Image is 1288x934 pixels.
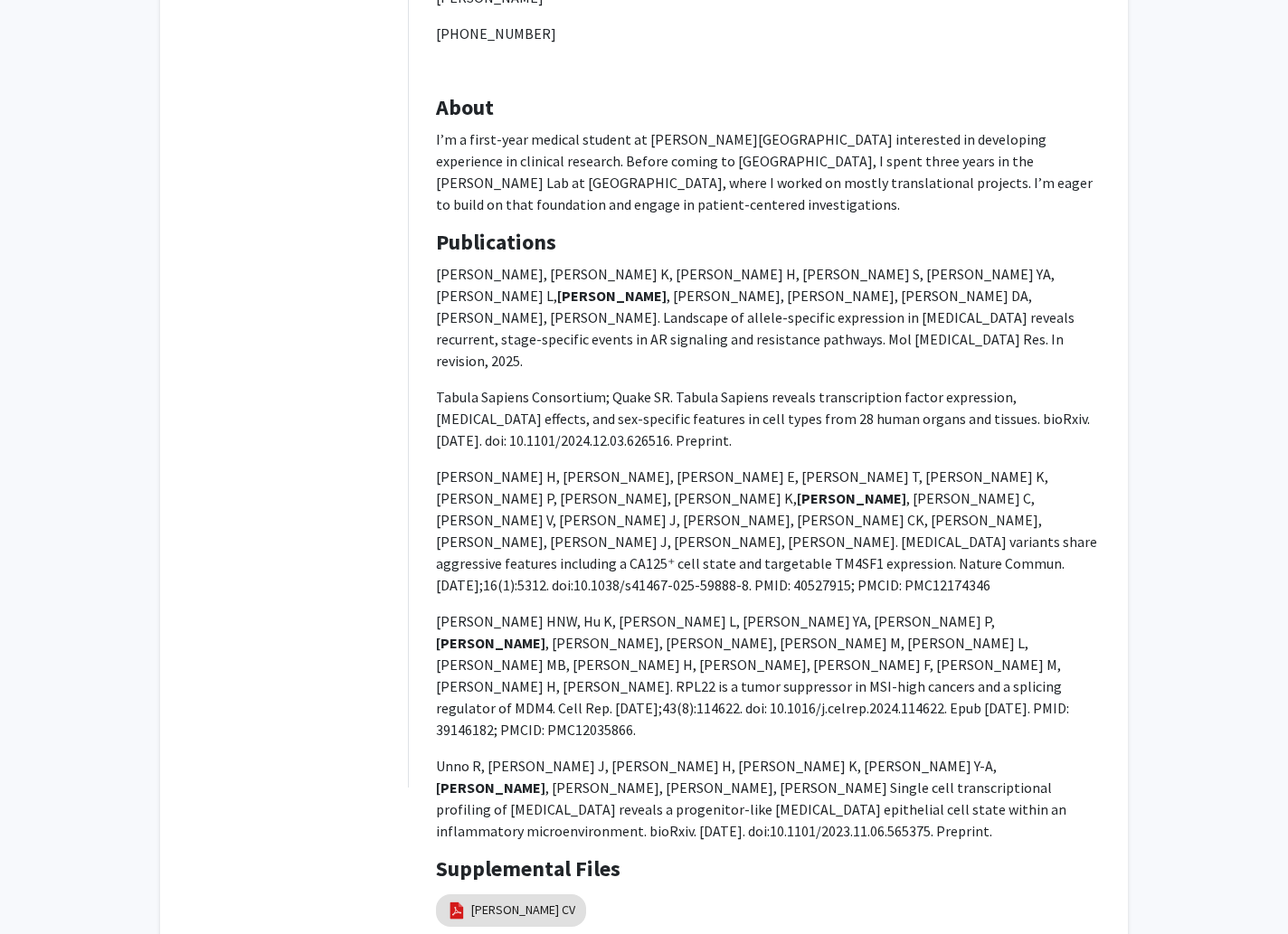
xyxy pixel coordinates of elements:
img: pdf_icon.png [447,901,467,920]
iframe: Chat [14,853,77,920]
span: [PERSON_NAME] H, [PERSON_NAME], [PERSON_NAME] E, [PERSON_NAME] T, [PERSON_NAME] K, [PERSON_NAME] ... [436,467,1051,507]
span: Tabula Sapiens Consortium; Quake SR. Tabula Sapiens reveals transcription factor expression, [MED... [436,388,1093,449]
span: [PERSON_NAME], [PERSON_NAME] K, [PERSON_NAME] H, [PERSON_NAME] S, [PERSON_NAME] YA, [PERSON_NAME]... [436,265,1077,370]
span: , [PERSON_NAME] C, [PERSON_NAME] V, [PERSON_NAME] J, [PERSON_NAME], [PERSON_NAME] CK, [PERSON_NAM... [436,489,1100,594]
strong: [PERSON_NAME] [436,778,545,797]
a: [PERSON_NAME] CV [471,901,575,920]
p: I’m a first-year medical student at [PERSON_NAME][GEOGRAPHIC_DATA] interested in developing exper... [436,128,1101,215]
b: Publications [436,228,556,256]
strong: [PERSON_NAME] [436,634,545,652]
p: Unno R, [PERSON_NAME] J, [PERSON_NAME] H, [PERSON_NAME] K, [PERSON_NAME] Y-A, , [PERSON_NAME], [P... [436,755,1101,842]
strong: [PERSON_NAME] [797,489,906,507]
p: [PHONE_NUMBER] [436,23,1101,44]
span: [PERSON_NAME] HNW, Hu K, [PERSON_NAME] L, [PERSON_NAME] YA, [PERSON_NAME] P, , [PERSON_NAME], [PE... [436,612,1072,739]
strong: [PERSON_NAME] [557,287,667,305]
b: About [436,93,494,121]
h4: Supplemental Files [436,856,1101,882]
